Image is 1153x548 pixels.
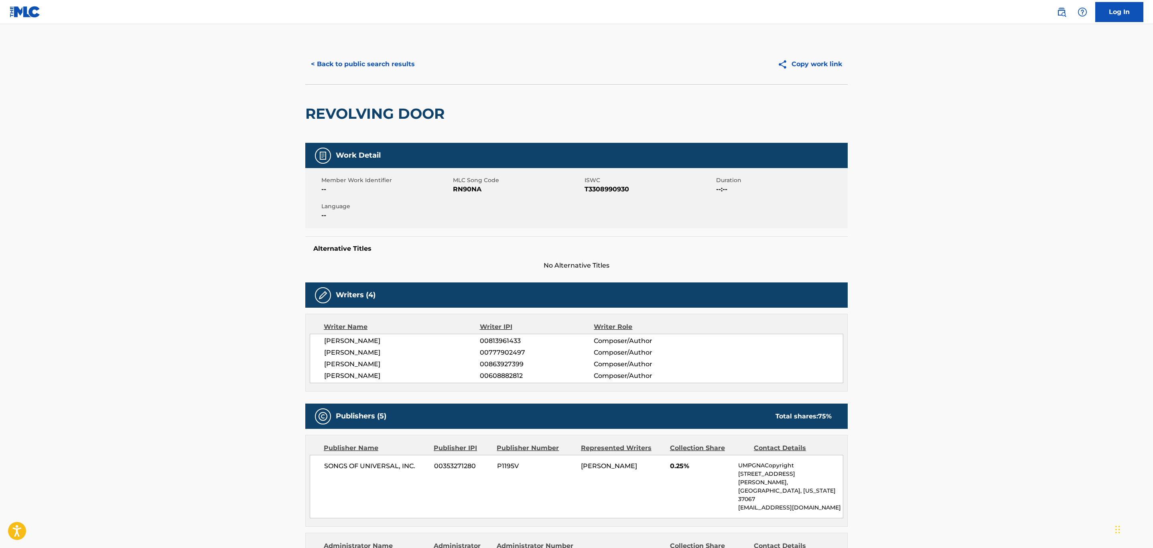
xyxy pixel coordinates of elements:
[818,412,832,420] span: 75 %
[738,503,843,512] p: [EMAIL_ADDRESS][DOMAIN_NAME]
[434,461,491,471] span: 00353271280
[434,443,491,453] div: Publisher IPI
[324,443,428,453] div: Publisher Name
[754,443,832,453] div: Contact Details
[321,176,451,185] span: Member Work Identifier
[480,371,594,381] span: 00608882812
[321,202,451,211] span: Language
[453,185,583,194] span: RN90NA
[1078,7,1087,17] img: help
[321,211,451,220] span: --
[324,336,480,346] span: [PERSON_NAME]
[318,151,328,160] img: Work Detail
[581,462,637,470] span: [PERSON_NAME]
[480,322,594,332] div: Writer IPI
[318,412,328,421] img: Publishers
[594,336,698,346] span: Composer/Author
[777,59,792,69] img: Copy work link
[581,443,664,453] div: Represented Writers
[324,348,480,357] span: [PERSON_NAME]
[480,336,594,346] span: 00813961433
[1095,2,1143,22] a: Log In
[313,245,840,253] h5: Alternative Titles
[716,185,846,194] span: --:--
[453,176,583,185] span: MLC Song Code
[497,461,575,471] span: P1195V
[324,461,428,471] span: SONGS OF UNIVERSAL, INC.
[716,176,846,185] span: Duration
[497,443,574,453] div: Publisher Number
[480,359,594,369] span: 00863927399
[336,412,386,421] h5: Publishers (5)
[594,322,698,332] div: Writer Role
[480,348,594,357] span: 00777902497
[318,290,328,300] img: Writers
[738,487,843,503] p: [GEOGRAPHIC_DATA], [US_STATE] 37067
[324,359,480,369] span: [PERSON_NAME]
[336,290,376,300] h5: Writers (4)
[1115,518,1120,542] div: Drag
[305,54,420,74] button: < Back to public search results
[321,185,451,194] span: --
[738,461,843,470] p: UMPGNACopyright
[305,261,848,270] span: No Alternative Titles
[305,105,449,123] h2: REVOLVING DOOR
[324,371,480,381] span: [PERSON_NAME]
[594,371,698,381] span: Composer/Author
[1113,509,1153,548] iframe: Chat Widget
[738,470,843,487] p: [STREET_ADDRESS][PERSON_NAME],
[1054,4,1070,20] a: Public Search
[670,461,732,471] span: 0.25%
[585,176,714,185] span: ISWC
[594,348,698,357] span: Composer/Author
[324,322,480,332] div: Writer Name
[775,412,832,421] div: Total shares:
[772,54,848,74] button: Copy work link
[336,151,381,160] h5: Work Detail
[670,443,748,453] div: Collection Share
[1074,4,1090,20] div: Help
[594,359,698,369] span: Composer/Author
[10,6,41,18] img: MLC Logo
[1057,7,1066,17] img: search
[585,185,714,194] span: T3308990930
